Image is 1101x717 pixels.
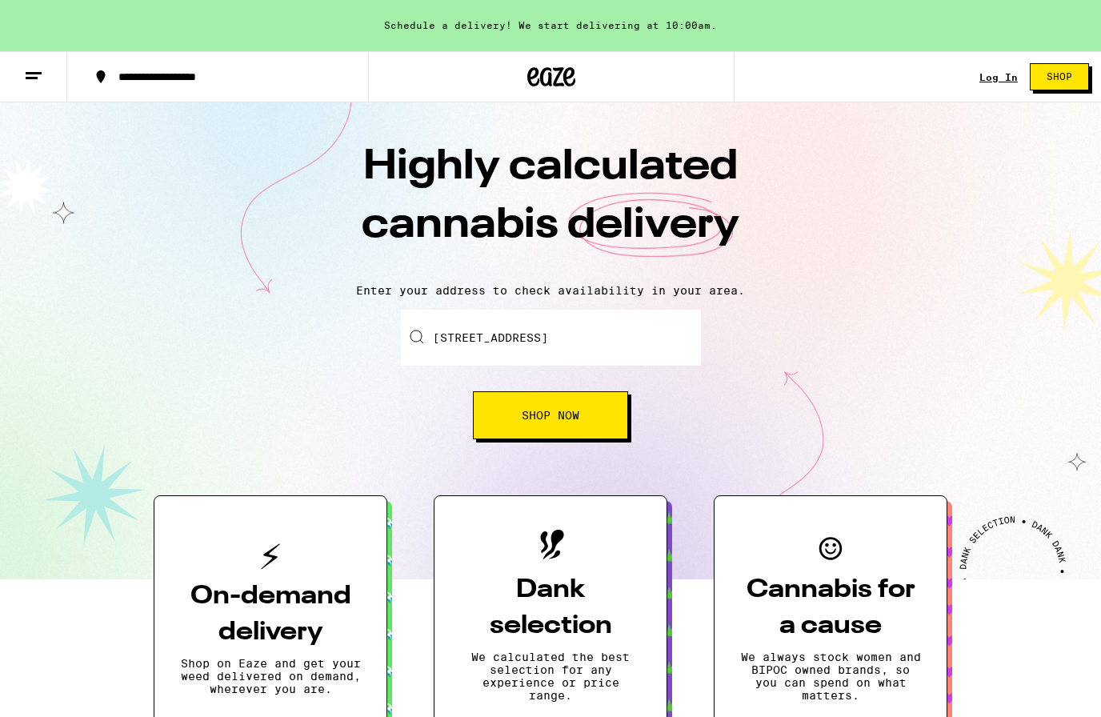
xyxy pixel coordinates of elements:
[180,657,361,695] p: Shop on Eaze and get your weed delivered on demand, wherever you are.
[460,651,641,702] p: We calculated the best selection for any experience or price range.
[1030,63,1089,90] button: Shop
[1047,72,1072,82] span: Shop
[401,310,701,366] input: Enter your delivery address
[460,572,641,644] h3: Dank selection
[740,572,921,644] h3: Cannabis for a cause
[270,138,831,271] h1: Highly calculated cannabis delivery
[522,410,579,421] span: Shop Now
[740,651,921,702] p: We always stock women and BIPOC owned brands, so you can spend on what matters.
[180,579,361,651] h3: On-demand delivery
[473,391,628,439] button: Shop Now
[16,284,1085,297] p: Enter your address to check availability in your area.
[979,72,1018,82] div: Log In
